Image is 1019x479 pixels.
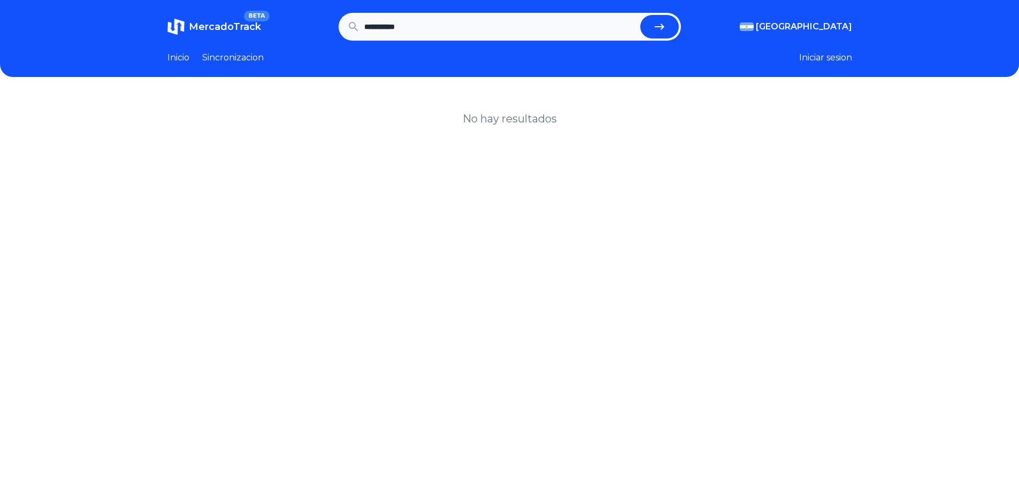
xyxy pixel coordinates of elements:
h1: No hay resultados [463,111,557,126]
a: Sincronizacion [202,51,264,64]
img: Argentina [740,22,754,31]
a: MercadoTrackBETA [167,18,261,35]
span: [GEOGRAPHIC_DATA] [756,20,852,33]
button: Iniciar sesion [799,51,852,64]
button: [GEOGRAPHIC_DATA] [740,20,852,33]
span: MercadoTrack [189,21,261,33]
span: BETA [244,11,269,21]
a: Inicio [167,51,189,64]
img: MercadoTrack [167,18,185,35]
